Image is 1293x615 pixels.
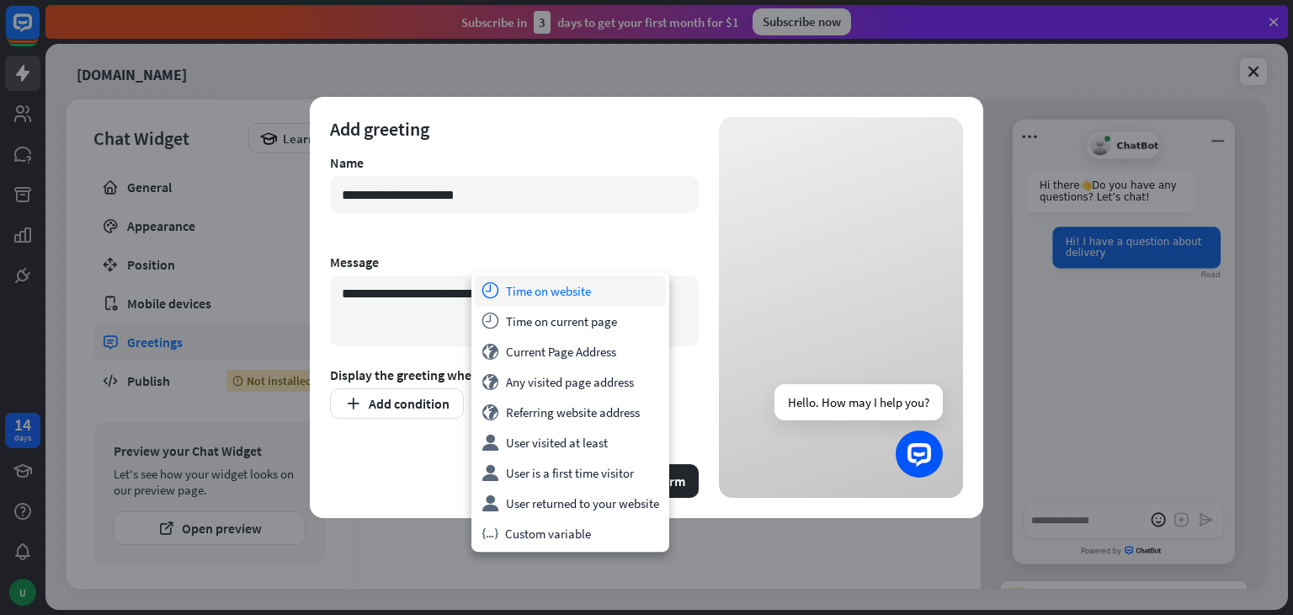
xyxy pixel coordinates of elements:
[475,306,666,336] div: Time on current page
[330,117,699,141] div: Add greeting
[482,525,498,542] i: variable
[482,313,499,329] i: time
[482,464,499,481] i: user
[475,427,666,457] div: User visited at least
[475,518,666,548] div: Custom variable
[475,488,666,518] div: User returned to your website
[482,282,499,299] i: time
[330,154,699,171] div: Name
[475,397,666,427] div: Referring website address
[482,404,499,420] i: globe
[774,384,943,420] div: Hello. How may I help you?
[482,495,499,511] i: user
[482,434,499,451] i: user
[475,457,666,488] div: User is a first time visitor
[13,7,64,57] button: Open LiveChat chat widget
[475,336,666,366] div: Current Page Address
[330,388,464,419] button: Add condition
[475,275,666,306] div: Time on website
[330,366,699,383] div: Display the greeting when:
[475,366,666,397] div: Any visited page address
[482,373,499,390] i: globe
[482,343,499,360] i: globe
[330,254,699,270] div: Message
